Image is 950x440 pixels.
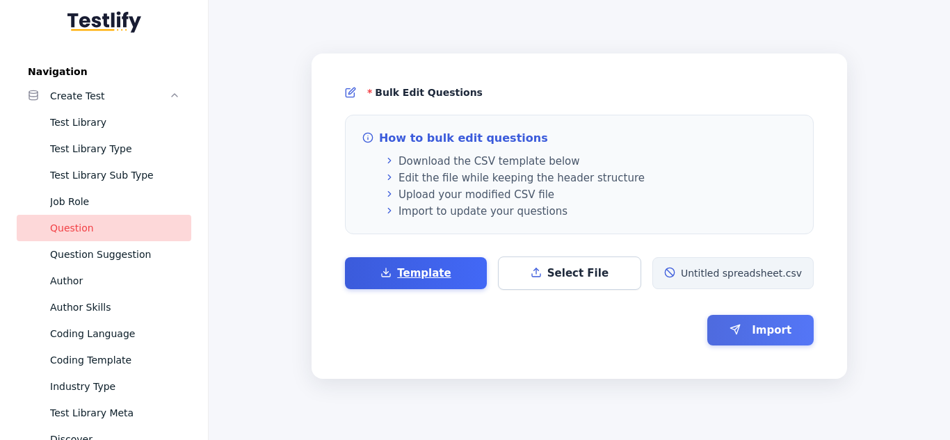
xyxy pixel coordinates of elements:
[707,315,814,345] button: Import
[345,257,487,289] a: Template
[398,156,580,167] b: Download the CSV template below
[17,241,191,268] a: Question Suggestion
[50,299,180,316] div: Author Skills
[398,190,554,200] b: Upload your modified CSV file
[50,378,180,395] div: Industry Type
[50,405,180,421] div: Test Library Meta
[367,87,483,98] label: Bulk Edit Questions
[681,268,802,279] span: Untitled spreadsheet.csv
[379,133,548,144] div: How to bulk edit questions
[17,320,191,347] a: Coding Language
[50,167,180,184] div: Test Library Sub Type
[17,373,191,400] a: Industry Type
[50,325,180,342] div: Coding Language
[17,215,191,241] a: Question
[398,206,567,217] b: Import to update your questions
[67,11,141,33] img: Testlify - Backoffice
[17,294,191,320] a: Author Skills
[50,193,180,210] div: Job Role
[50,114,180,131] div: Test Library
[50,220,180,236] div: Question
[17,136,191,162] a: Test Library Type
[50,272,180,289] div: Author
[17,162,191,188] a: Test Library Sub Type
[50,88,169,104] div: Create Test
[50,352,180,368] div: Coding Template
[17,66,191,77] label: Navigation
[17,188,191,215] a: Job Role
[398,173,645,184] b: Edit the file while keeping the header structure
[17,268,191,294] a: Author
[17,400,191,426] a: Test Library Meta
[50,246,180,263] div: Question Suggestion
[498,256,641,290] label: Select File
[50,140,180,157] div: Test Library Type
[17,109,191,136] a: Test Library
[17,347,191,373] a: Coding Template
